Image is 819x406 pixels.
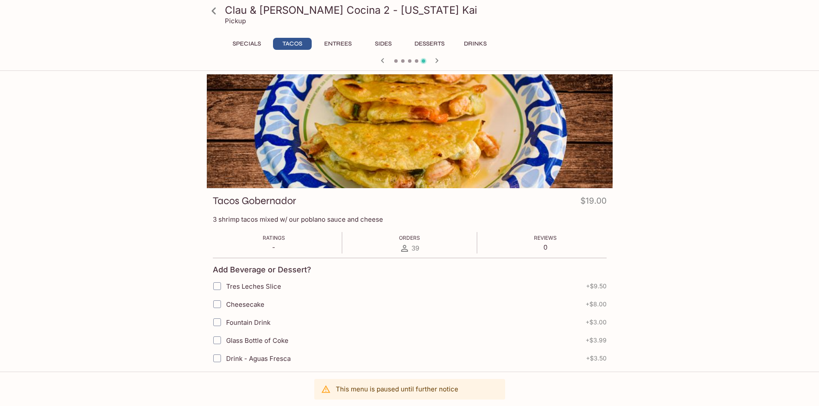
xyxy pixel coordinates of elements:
[263,235,285,241] span: Ratings
[227,38,266,50] button: Specials
[456,38,495,50] button: Drinks
[226,318,270,327] span: Fountain Drink
[207,74,613,188] div: Tacos Gobernador
[263,243,285,251] p: -
[336,385,458,393] p: This menu is paused until further notice
[586,319,607,326] span: + $3.00
[411,244,419,252] span: 39
[226,282,281,290] span: Tres Leches Slice
[226,336,288,345] span: Glass Bottle of Coke
[586,301,607,308] span: + $8.00
[534,235,557,241] span: Reviews
[226,300,264,308] span: Cheesecake
[586,355,607,362] span: + $3.50
[213,194,296,208] h3: Tacos Gobernador
[273,38,312,50] button: Tacos
[225,3,609,17] h3: Clau & [PERSON_NAME] Cocina 2 - [US_STATE] Kai
[213,215,607,223] p: 3 shrimp tacos mixed w/ our poblano sauce and cheese
[580,194,607,211] h4: $19.00
[225,17,246,25] p: Pickup
[410,38,449,50] button: Desserts
[213,265,311,275] h4: Add Beverage or Dessert?
[534,243,557,251] p: 0
[586,283,607,290] span: + $9.50
[319,38,357,50] button: Entrees
[586,337,607,344] span: + $3.99
[399,235,420,241] span: Orders
[226,354,291,363] span: Drink - Aguas Fresca
[364,38,403,50] button: Sides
